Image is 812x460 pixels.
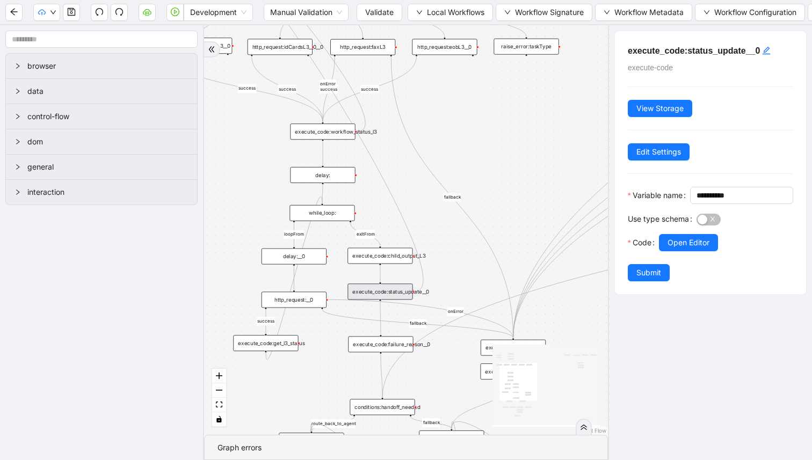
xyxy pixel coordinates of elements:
g: Edge from execute_code:get_l3_status to while_loop: [266,196,322,359]
div: raise_error:taskType [494,39,559,55]
button: fit view [212,398,226,412]
button: cloud-uploaddown [33,4,60,21]
button: save [63,4,80,21]
button: View Storage [628,100,692,117]
button: undo [91,4,108,21]
span: Code [633,237,651,249]
span: Development [190,4,247,20]
span: save [67,8,76,16]
span: interaction [27,186,189,198]
span: Workflow Configuration [714,6,796,18]
span: right [15,189,21,195]
button: downWorkflow Metadata [595,4,692,21]
button: zoom out [212,383,226,398]
g: Edge from http_request:idCardsL3__0__0 to execute_code:workflow_status_l3 [252,56,323,122]
span: redo [115,8,124,16]
div: execute_code:failure_reason__server [481,363,546,379]
button: arrow-left [5,4,23,21]
span: general [27,161,189,173]
button: toggle interactivity [212,412,226,427]
div: http_request:emailL3__0 [167,38,232,54]
div: execute_code:failure_reason__0 [348,336,413,352]
span: control-flow [27,111,189,122]
div: delay:__0 [262,249,327,265]
button: redo [111,4,128,21]
div: execute_code:failed_to_call_child [481,340,546,356]
span: down [50,9,56,16]
button: Edit Settings [628,143,690,160]
span: plus-circle [467,61,478,72]
button: downWorkflow Configuration [695,4,805,21]
span: plus-circle [222,60,233,71]
div: click to edit id [762,44,771,57]
div: execute_code:workflow_status_l3 [290,123,355,140]
g: Edge from execute_code:failure_reason__server to http_request:response [452,381,513,429]
g: Edge from while_loop: to delay:__0 [284,223,305,247]
div: data [6,79,197,104]
div: execute_code:child_output_L3 [347,248,412,264]
span: right [15,113,21,120]
g: Edge from http_request:eobL3__0 to execute_code:workflow_status_l3 [323,56,416,122]
g: Edge from http_request:emailL3__0 to execute_code:workflow_status_l3 [171,55,323,122]
div: while_loop: [289,205,354,221]
span: arrow-left [10,8,18,16]
div: control-flow [6,104,197,129]
div: http_request:idCardsL3__0__0 [248,39,313,55]
span: browser [27,60,189,72]
div: conditions:handoff_needed [350,399,415,415]
span: Workflow Signature [515,6,584,18]
g: Edge from http_request:faxL3 to execute_code:workflow_status_l3 [320,57,338,122]
div: general [6,155,197,179]
button: downLocal Workflows [408,4,493,21]
div: raise_error:taskTypeplus-circle [494,39,559,55]
span: Use type schema [628,213,689,225]
div: execute_code:status_update__0 [347,283,412,300]
span: right [15,138,21,145]
button: cloud-server [139,4,156,21]
span: Local Workflows [427,6,484,18]
div: delay: [290,167,355,183]
span: Validate [365,6,394,18]
span: right [15,88,21,94]
button: downWorkflow Signature [496,4,592,21]
button: play-circle [166,4,184,21]
span: View Storage [636,103,684,114]
span: edit [762,46,771,55]
span: down [704,9,710,16]
div: Graph errors [218,442,595,454]
g: Edge from http_request:__0 to execute_code:failed_to_call_child [322,309,513,338]
div: dom [6,129,197,154]
span: down [504,9,511,16]
a: React Flow attribution [578,427,606,434]
span: double-right [580,424,588,431]
div: http_request:response__0 [279,433,344,449]
div: http_request:response [419,430,484,447]
span: Edit Settings [636,146,681,158]
span: down [416,9,423,16]
div: http_request:faxL3 [330,39,395,55]
span: Manual Validation [270,4,342,20]
span: plus-circle [521,61,532,72]
button: zoom in [212,369,226,383]
div: interaction [6,180,197,205]
g: Edge from http_request:__0 to execute_code:get_l3_status [257,309,275,333]
span: dom [27,136,189,148]
span: cloud-server [143,8,151,16]
div: http_request:eobL3__0 [412,39,477,55]
button: Validate [357,4,402,21]
g: Edge from execute_code:failure_reason__0 to conditions:handoff_needed [381,354,382,397]
button: Open Editor [659,234,718,251]
button: Submit [628,264,670,281]
div: browser [6,54,197,78]
g: Edge from http_request:faxL3 to execute_code:failed_to_call_child [391,57,513,338]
